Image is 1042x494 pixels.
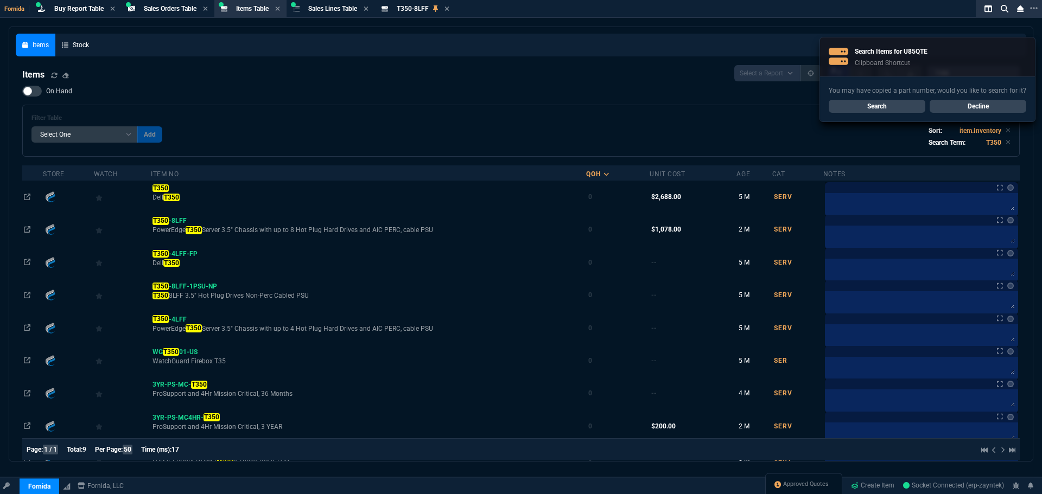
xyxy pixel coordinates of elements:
[736,279,772,311] td: 5 M
[651,291,657,299] span: --
[24,357,30,364] nx-icon: Open In Opposite Panel
[588,324,592,332] span: 0
[929,138,965,147] p: Search Term:
[588,259,592,266] span: 0
[772,170,785,178] div: Cat
[774,259,792,266] span: SERV
[650,170,685,178] div: Unit Cost
[651,226,681,233] span: $1,078.00
[96,287,149,303] div: Add to Watchlist
[203,5,208,14] nx-icon: Close Tab
[96,419,149,434] div: Add to Watchlist
[153,324,584,333] span: PowerEdge Server 3.5" Chassis with up to 4 Hot Plug Hard Drives and AIC PERC, cable PSU
[847,478,899,494] a: Create Item
[96,320,149,336] div: Add to Watchlist
[24,422,30,430] nx-icon: Open In Opposite Panel
[204,413,219,421] mark: T350
[141,446,171,454] span: Time (ms):
[588,389,592,397] span: 0
[588,422,592,430] span: 0
[397,5,429,12] span: T350-8LFF
[153,283,168,290] mark: T350
[153,291,584,300] span: 8LFF 3.5" Hot Plug Drives Non-Perc Cabled PSU
[783,480,829,489] span: Approved Quotes
[123,445,132,455] span: 50
[54,5,104,12] span: Buy Report Table
[153,250,197,258] span: -4LFF-FP
[82,446,86,454] span: 9
[153,193,584,202] span: Dell
[186,324,201,332] mark: T350
[153,283,217,290] span: -8LFF-1PSU-NP
[153,259,584,267] span: Dell
[43,445,58,455] span: 1 / 1
[774,389,792,397] span: SERV
[855,47,927,56] p: Search Items for U85QTE
[736,170,750,178] div: Age
[163,348,179,356] mark: T350
[153,217,168,224] mark: T350
[151,311,586,344] td: PowerEdge T350 Server 3.5" Chassis with up to 4 Hot Plug Hard Drives and AIC PERC, cable PSU
[903,482,1004,490] span: Socket Connected (erp-zayntek)
[651,357,657,364] span: --
[153,389,584,398] span: ProSupport and 4Hr Mission Critical, 36 Months
[736,409,772,442] td: 2 M
[144,5,196,12] span: Sales Orders Table
[736,311,772,344] td: 5 M
[186,226,201,234] mark: T350
[151,170,179,178] div: Item No
[96,255,149,270] div: Add to Watchlist
[736,246,772,279] td: 5 M
[1013,2,1028,15] nx-icon: Close Workbench
[151,279,586,311] td: T350 8LFF 3.5" Hot Plug Drives Non-Perc Cabled PSU
[151,213,586,246] td: PowerEdge T350 Server 3.5" Chassis with up to 8 Hot Plug Hard Drives and AIC PERC, cable PSU
[67,446,82,454] span: Total:
[774,226,792,233] span: SERV
[153,413,221,421] span: 3YR-PS-MC4HR-
[96,222,149,237] div: Add to Watchlist
[96,353,149,368] div: Add to Watchlist
[586,170,600,178] div: QOH
[588,291,592,299] span: 0
[736,213,772,246] td: 2 M
[774,324,792,332] span: SERV
[153,348,197,356] span: WG 01-US
[24,389,30,397] nx-icon: Open In Opposite Panel
[823,170,846,178] div: Notes
[163,259,179,267] mark: T350
[153,315,168,323] mark: T350
[996,2,1013,15] nx-icon: Search
[980,2,996,15] nx-icon: Split Panels
[855,59,927,67] p: Clipboard Shortcut
[736,181,772,213] td: 5 M
[96,386,149,401] div: Add to Watchlist
[22,68,45,81] h4: Items
[588,357,592,364] span: 0
[153,292,168,299] mark: T350
[151,246,586,279] td: Dell T350
[774,422,792,430] span: SERV
[275,5,280,14] nx-icon: Close Tab
[153,226,584,234] span: PowerEdge Server 3.5" Chassis with up to 8 Hot Plug Hard Drives and AIC PERC, cable PSU
[74,481,127,491] a: msbcCompanyName
[588,226,592,233] span: 0
[153,184,168,192] mark: T350
[153,250,168,258] mark: T350
[829,86,1026,95] p: You may have copied a part number, would you like to search for it?
[43,170,64,178] div: Store
[588,193,592,201] span: 0
[171,446,179,454] span: 17
[110,5,115,14] nx-icon: Close Tab
[163,194,179,201] mark: T350
[24,259,30,266] nx-icon: Open In Opposite Panel
[24,291,30,299] nx-icon: Open In Opposite Panel
[153,357,584,365] span: WatchGuard Firebox T35
[986,139,1001,146] code: T350
[55,34,96,56] a: Stock
[651,259,657,266] span: --
[903,481,1004,491] a: BvZBFTqTk_xEnpLVAAAS
[151,181,586,213] td: Dell T350
[4,5,29,12] span: Fornida
[151,377,586,409] td: ProSupport and 4Hr Mission Critical, 36 Months
[651,422,676,430] span: $200.00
